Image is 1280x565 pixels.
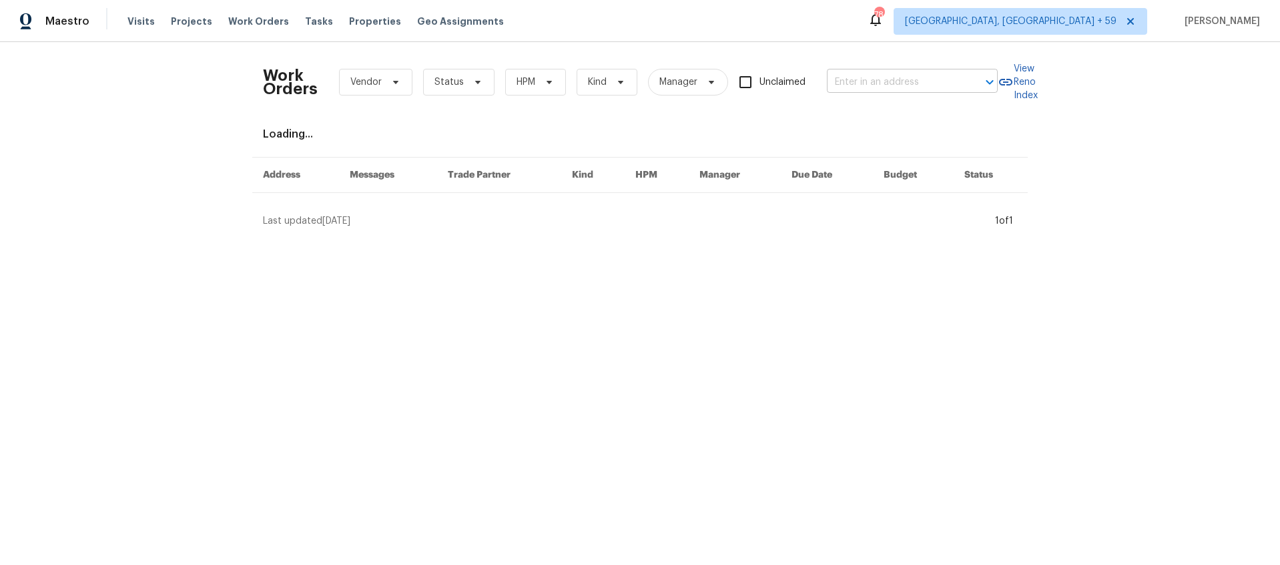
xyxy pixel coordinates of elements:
th: Trade Partner [437,158,562,193]
span: Visits [127,15,155,28]
a: View Reno Index [998,62,1038,102]
th: Due Date [781,158,873,193]
th: Status [954,158,1028,193]
h2: Work Orders [263,69,318,96]
div: Loading... [263,128,1017,141]
input: Enter in an address [827,72,960,93]
span: Unclaimed [759,75,806,89]
th: Address [252,158,339,193]
div: Last updated [263,214,991,228]
span: Vendor [350,75,382,89]
button: Open [980,73,999,91]
span: Maestro [45,15,89,28]
div: 1 of 1 [995,214,1013,228]
span: Kind [588,75,607,89]
th: Manager [689,158,781,193]
span: Tasks [305,17,333,26]
span: [GEOGRAPHIC_DATA], [GEOGRAPHIC_DATA] + 59 [905,15,1116,28]
span: [DATE] [322,216,350,226]
span: HPM [517,75,535,89]
th: HPM [625,158,689,193]
span: Status [434,75,464,89]
span: Work Orders [228,15,289,28]
span: Geo Assignments [417,15,504,28]
span: [PERSON_NAME] [1179,15,1260,28]
span: Manager [659,75,697,89]
th: Budget [873,158,954,193]
th: Messages [339,158,437,193]
span: Properties [349,15,401,28]
th: Kind [561,158,625,193]
div: 784 [874,8,884,21]
span: Projects [171,15,212,28]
